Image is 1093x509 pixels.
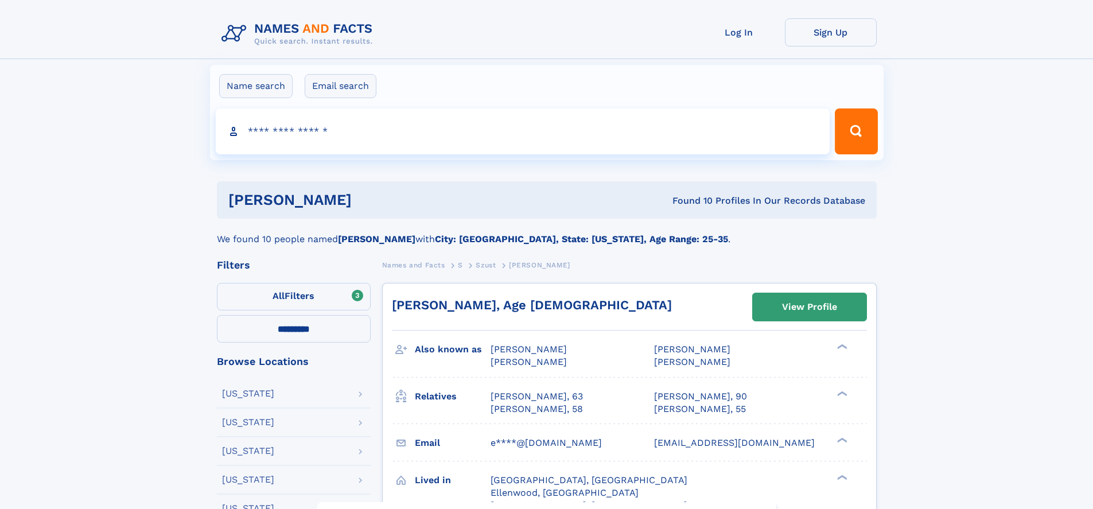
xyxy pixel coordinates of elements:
[458,261,463,269] span: S
[491,487,639,498] span: Ellenwood, [GEOGRAPHIC_DATA]
[415,387,491,406] h3: Relatives
[273,290,285,301] span: All
[338,234,415,244] b: [PERSON_NAME]
[491,475,687,485] span: [GEOGRAPHIC_DATA], [GEOGRAPHIC_DATA]
[458,258,463,272] a: S
[753,293,866,321] a: View Profile
[217,283,371,310] label: Filters
[491,356,567,367] span: [PERSON_NAME]
[512,195,865,207] div: Found 10 Profiles In Our Records Database
[491,403,583,415] a: [PERSON_NAME], 58
[415,340,491,359] h3: Also known as
[476,258,496,272] a: Szust
[491,390,583,403] a: [PERSON_NAME], 63
[834,473,848,481] div: ❯
[217,18,382,49] img: Logo Names and Facts
[834,436,848,444] div: ❯
[305,74,376,98] label: Email search
[782,294,837,320] div: View Profile
[228,193,512,207] h1: [PERSON_NAME]
[654,437,815,448] span: [EMAIL_ADDRESS][DOMAIN_NAME]
[415,471,491,490] h3: Lived in
[435,234,728,244] b: City: [GEOGRAPHIC_DATA], State: [US_STATE], Age Range: 25-35
[654,356,730,367] span: [PERSON_NAME]
[217,260,371,270] div: Filters
[693,18,785,46] a: Log In
[415,433,491,453] h3: Email
[654,344,730,355] span: [PERSON_NAME]
[217,219,877,246] div: We found 10 people named with .
[222,475,274,484] div: [US_STATE]
[222,418,274,427] div: [US_STATE]
[222,389,274,398] div: [US_STATE]
[835,108,877,154] button: Search Button
[834,390,848,397] div: ❯
[217,356,371,367] div: Browse Locations
[834,343,848,351] div: ❯
[654,403,746,415] a: [PERSON_NAME], 55
[382,258,445,272] a: Names and Facts
[509,261,570,269] span: [PERSON_NAME]
[219,74,293,98] label: Name search
[216,108,830,154] input: search input
[392,298,672,312] a: [PERSON_NAME], Age [DEMOGRAPHIC_DATA]
[654,390,747,403] a: [PERSON_NAME], 90
[222,446,274,456] div: [US_STATE]
[476,261,496,269] span: Szust
[785,18,877,46] a: Sign Up
[491,344,567,355] span: [PERSON_NAME]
